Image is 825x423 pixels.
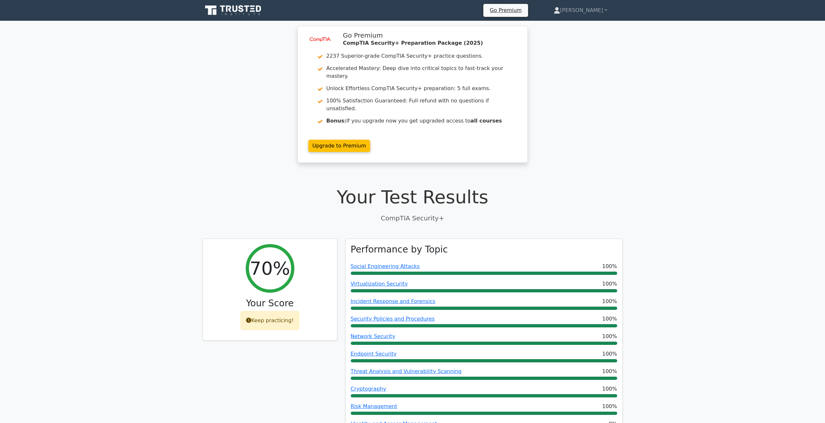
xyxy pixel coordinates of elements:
a: Go Premium [486,6,525,15]
span: 100% [602,350,617,358]
a: Security Policies and Procedures [351,316,435,322]
a: Endpoint Security [351,351,397,357]
h3: Your Score [208,298,332,309]
span: 100% [602,333,617,340]
span: 100% [602,403,617,410]
h3: Performance by Topic [351,244,448,255]
a: Social Engineering Attacks [351,263,420,269]
span: 100% [602,298,617,305]
h2: 70% [250,257,290,279]
span: 100% [602,280,617,288]
p: CompTIA Security+ [203,213,623,223]
span: 100% [602,315,617,323]
span: 100% [602,385,617,393]
a: Upgrade to Premium [308,140,371,152]
a: Network Security [351,333,395,339]
a: Cryptography [351,386,386,392]
h1: Your Test Results [203,186,623,208]
a: Threat Analysis and Vulnerability Scanning [351,368,462,374]
a: [PERSON_NAME] [538,4,623,17]
div: Keep practicing! [241,311,299,330]
span: 100% [602,263,617,270]
a: Virtualization Security [351,281,408,287]
a: Incident Response and Forensics [351,298,435,304]
a: Risk Management [351,403,397,409]
span: 100% [602,368,617,375]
